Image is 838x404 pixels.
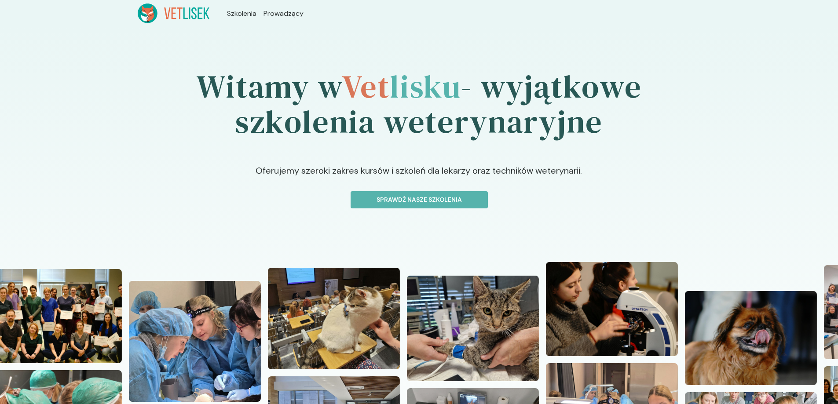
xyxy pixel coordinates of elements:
[390,65,461,108] span: lisku
[138,44,701,164] h1: Witamy w - wyjątkowe szkolenia weterynaryjne
[351,191,488,208] button: Sprawdź nasze szkolenia
[268,268,400,369] img: Z2WOx5bqstJ98vaI_20240512_101618.jpg
[407,276,539,381] img: Z2WOuJbqstJ98vaF_20221127_125425.jpg
[140,164,699,191] p: Oferujemy szeroki zakres kursów i szkoleń dla lekarzy oraz techników weterynarii.
[685,291,817,385] img: Z2WOn5bqstJ98vZ7_DSC06617.JPG
[358,195,480,204] p: Sprawdź nasze szkolenia
[227,8,256,19] a: Szkolenia
[129,281,261,402] img: Z2WOzZbqstJ98vaN_20241110_112957.jpg
[342,65,390,108] span: Vet
[263,8,304,19] a: Prowadzący
[546,262,678,356] img: Z2WOrpbqstJ98vaB_DSC04907.JPG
